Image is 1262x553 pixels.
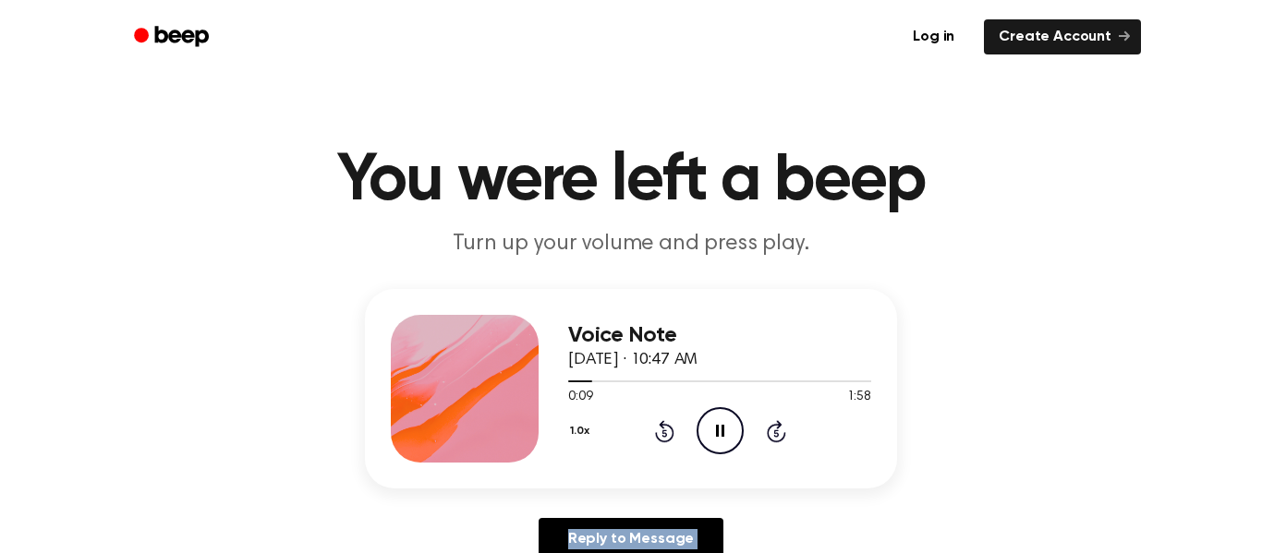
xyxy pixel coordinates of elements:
[894,16,973,58] a: Log in
[158,148,1104,214] h1: You were left a beep
[276,229,986,259] p: Turn up your volume and press play.
[568,388,592,407] span: 0:09
[121,19,225,55] a: Beep
[568,352,698,368] span: [DATE] · 10:47 AM
[568,415,596,447] button: 1.0x
[984,19,1141,54] a: Create Account
[847,388,871,407] span: 1:58
[568,323,871,348] h3: Voice Note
